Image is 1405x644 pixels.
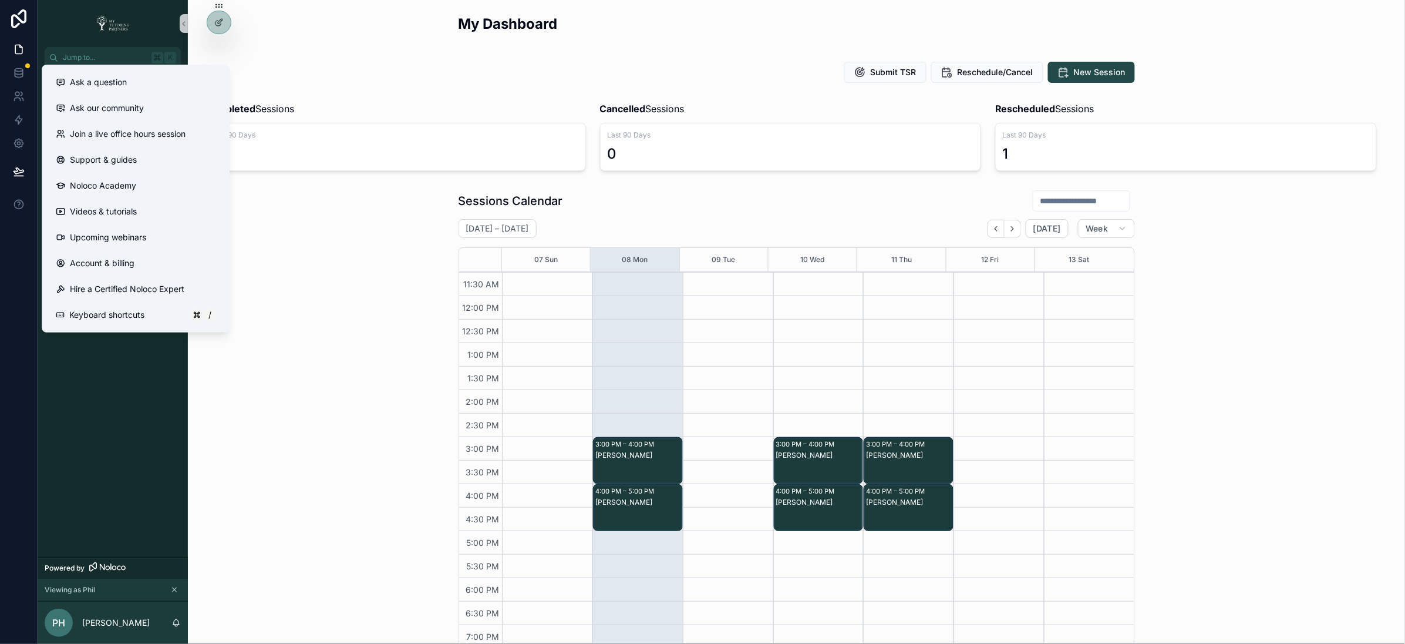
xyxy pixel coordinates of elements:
[958,66,1033,78] span: Reschedule/Cancel
[995,103,1056,115] strong: Rescheduled
[464,538,503,548] span: 5:00 PM
[463,467,503,477] span: 3:30 PM
[931,62,1043,83] button: Reschedule/Cancel
[608,130,974,140] span: Last 90 Days
[776,451,862,460] div: [PERSON_NAME]
[463,444,503,454] span: 3:00 PM
[212,130,578,140] span: Last 90 Days
[69,309,144,321] span: Keyboard shortcuts
[866,438,928,450] div: 3:00 PM – 4:00 PM
[205,310,214,320] span: /
[460,303,503,313] span: 12:00 PM
[46,276,225,302] button: Hire a Certified Noloco Expert
[1074,66,1126,78] span: New Session
[891,248,912,271] button: 11 Thu
[595,438,657,450] div: 3:00 PM – 4:00 PM
[871,66,917,78] span: Submit TSR
[70,283,184,295] span: Hire a Certified Noloco Expert
[70,102,144,114] span: Ask our community
[982,248,999,271] button: 12 Fri
[45,47,181,68] button: Jump to...K
[866,485,928,497] div: 4:00 PM – 5:00 PM
[70,76,127,88] span: Ask a question
[801,248,825,271] button: 10 Wed
[70,232,146,243] span: Upcoming webinars
[70,154,137,166] span: Support & guides
[776,438,838,450] div: 3:00 PM – 4:00 PM
[82,617,150,629] p: [PERSON_NAME]
[464,632,503,642] span: 7:00 PM
[70,257,134,269] span: Account & billing
[864,438,953,484] div: 3:00 PM – 4:00 PM[PERSON_NAME]
[608,145,617,163] div: 0
[204,103,255,115] strong: Completed
[463,585,503,595] span: 6:00 PM
[466,223,529,234] h2: [DATE] – [DATE]
[1026,219,1069,238] button: [DATE]
[1003,130,1369,140] span: Last 90 Days
[463,491,503,501] span: 4:00 PM
[1048,62,1135,83] button: New Session
[595,451,682,460] div: [PERSON_NAME]
[988,220,1005,238] button: Back
[463,420,503,430] span: 2:30 PM
[46,250,225,276] a: Account & billing
[45,563,85,573] span: Powered by
[46,95,225,121] a: Ask our community
[600,103,646,115] strong: Cancelled
[774,485,863,531] div: 4:00 PM – 5:00 PM[PERSON_NAME]
[774,438,863,484] div: 3:00 PM – 4:00 PM[PERSON_NAME]
[594,485,682,531] div: 4:00 PM – 5:00 PM[PERSON_NAME]
[70,206,137,217] span: Videos & tutorials
[844,62,926,83] button: Submit TSR
[1069,248,1090,271] button: 13 Sat
[70,180,136,192] span: Noloco Academy
[46,302,225,328] button: Keyboard shortcuts/
[776,485,838,497] div: 4:00 PM – 5:00 PM
[46,147,225,173] a: Support & guides
[204,102,294,116] span: Sessions
[46,173,225,199] a: Noloco Academy
[45,585,95,595] span: Viewing as Phil
[600,102,685,116] span: Sessions
[712,248,736,271] button: 09 Tue
[866,451,952,460] div: [PERSON_NAME]
[465,373,503,383] span: 1:30 PM
[595,485,657,497] div: 4:00 PM – 5:00 PM
[995,102,1094,116] span: Sessions
[460,326,503,336] span: 12:30 PM
[38,557,188,579] a: Powered by
[866,498,952,507] div: [PERSON_NAME]
[463,397,503,407] span: 2:00 PM
[465,350,503,360] span: 1:00 PM
[864,485,953,531] div: 4:00 PM – 5:00 PM[PERSON_NAME]
[595,498,682,507] div: [PERSON_NAME]
[461,279,503,289] span: 11:30 AM
[1033,223,1061,234] span: [DATE]
[92,14,133,33] img: App logo
[46,69,225,95] button: Ask a question
[776,498,862,507] div: [PERSON_NAME]
[463,514,503,524] span: 4:30 PM
[52,616,65,630] span: PH
[463,608,503,618] span: 6:30 PM
[1003,145,1009,163] div: 1
[459,14,558,33] h2: My Dashboard
[622,248,648,271] button: 08 Mon
[464,561,503,571] span: 5:30 PM
[63,53,147,62] span: Jump to...
[46,199,225,224] a: Videos & tutorials
[46,224,225,250] a: Upcoming webinars
[38,68,188,317] div: scrollable content
[534,248,558,271] button: 07 Sun
[1005,220,1021,238] button: Next
[166,53,175,62] span: K
[70,128,186,140] span: Join a live office hours session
